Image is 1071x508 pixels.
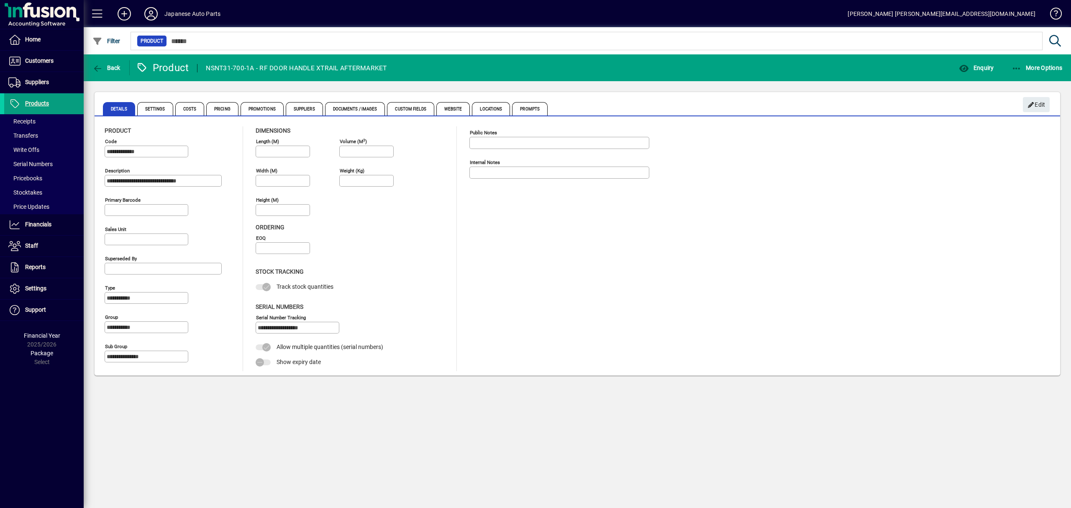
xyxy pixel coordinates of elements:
span: Stocktakes [8,189,42,196]
span: Ordering [256,224,284,231]
span: Website [436,102,470,115]
span: Suppliers [286,102,323,115]
span: Promotions [241,102,284,115]
a: Suppliers [4,72,84,93]
span: Custom Fields [387,102,434,115]
a: Knowledge Base [1044,2,1061,29]
mat-label: EOQ [256,235,266,241]
span: Back [92,64,120,71]
a: Write Offs [4,143,84,157]
span: Filter [92,38,120,44]
span: Financial Year [24,332,60,339]
a: Staff [4,236,84,257]
mat-label: Length (m) [256,139,279,144]
sup: 3 [363,138,365,142]
mat-label: Width (m) [256,168,277,174]
span: Stock Tracking [256,268,304,275]
span: Transfers [8,132,38,139]
button: Add [111,6,138,21]
span: Staff [25,242,38,249]
span: Enquiry [959,64,994,71]
div: [PERSON_NAME] [PERSON_NAME][EMAIL_ADDRESS][DOMAIN_NAME] [848,7,1035,21]
span: Home [25,36,41,43]
mat-label: Height (m) [256,197,279,203]
span: Pricing [206,102,238,115]
span: More Options [1012,64,1063,71]
span: Prompts [512,102,548,115]
mat-label: Volume (m ) [340,139,367,144]
span: Financials [25,221,51,228]
span: Dimensions [256,127,290,134]
button: Edit [1023,97,1050,112]
div: NSNT31-700-1A - RF DOOR HANDLE XTRAIL AFTERMARKET [206,62,387,75]
span: Receipts [8,118,36,125]
div: Japanese Auto Parts [164,7,220,21]
span: Customers [25,57,54,64]
div: Product [136,61,189,74]
span: Support [25,306,46,313]
a: Settings [4,278,84,299]
span: Product [105,127,131,134]
a: Stocktakes [4,185,84,200]
span: Serial Numbers [256,303,303,310]
a: Customers [4,51,84,72]
span: Show expiry date [277,359,321,365]
span: Edit [1027,98,1045,112]
span: Serial Numbers [8,161,53,167]
mat-label: Public Notes [470,130,497,136]
span: Settings [25,285,46,292]
button: More Options [1010,60,1065,75]
a: Serial Numbers [4,157,84,171]
span: Locations [472,102,510,115]
span: Write Offs [8,146,39,153]
span: Suppliers [25,79,49,85]
mat-label: Serial Number tracking [256,314,306,320]
button: Filter [90,33,123,49]
a: Financials [4,214,84,235]
button: Enquiry [957,60,996,75]
mat-label: Sub group [105,344,127,349]
mat-label: Primary barcode [105,197,141,203]
span: Costs [175,102,205,115]
span: Package [31,350,53,357]
mat-label: Internal Notes [470,159,500,165]
button: Profile [138,6,164,21]
a: Home [4,29,84,50]
mat-label: Group [105,314,118,320]
a: Reports [4,257,84,278]
span: Details [103,102,135,115]
span: Pricebooks [8,175,42,182]
span: Track stock quantities [277,283,333,290]
a: Pricebooks [4,171,84,185]
a: Price Updates [4,200,84,214]
a: Support [4,300,84,321]
mat-label: Code [105,139,117,144]
span: Products [25,100,49,107]
mat-label: Superseded by [105,256,137,262]
span: Allow multiple quantities (serial numbers) [277,344,383,350]
a: Transfers [4,128,84,143]
mat-label: Sales unit [105,226,126,232]
span: Product [141,37,163,45]
span: Reports [25,264,46,270]
span: Settings [137,102,173,115]
button: Back [90,60,123,75]
mat-label: Type [105,285,115,291]
mat-label: Description [105,168,130,174]
span: Price Updates [8,203,49,210]
span: Documents / Images [325,102,385,115]
mat-label: Weight (Kg) [340,168,364,174]
app-page-header-button: Back [84,60,130,75]
a: Receipts [4,114,84,128]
